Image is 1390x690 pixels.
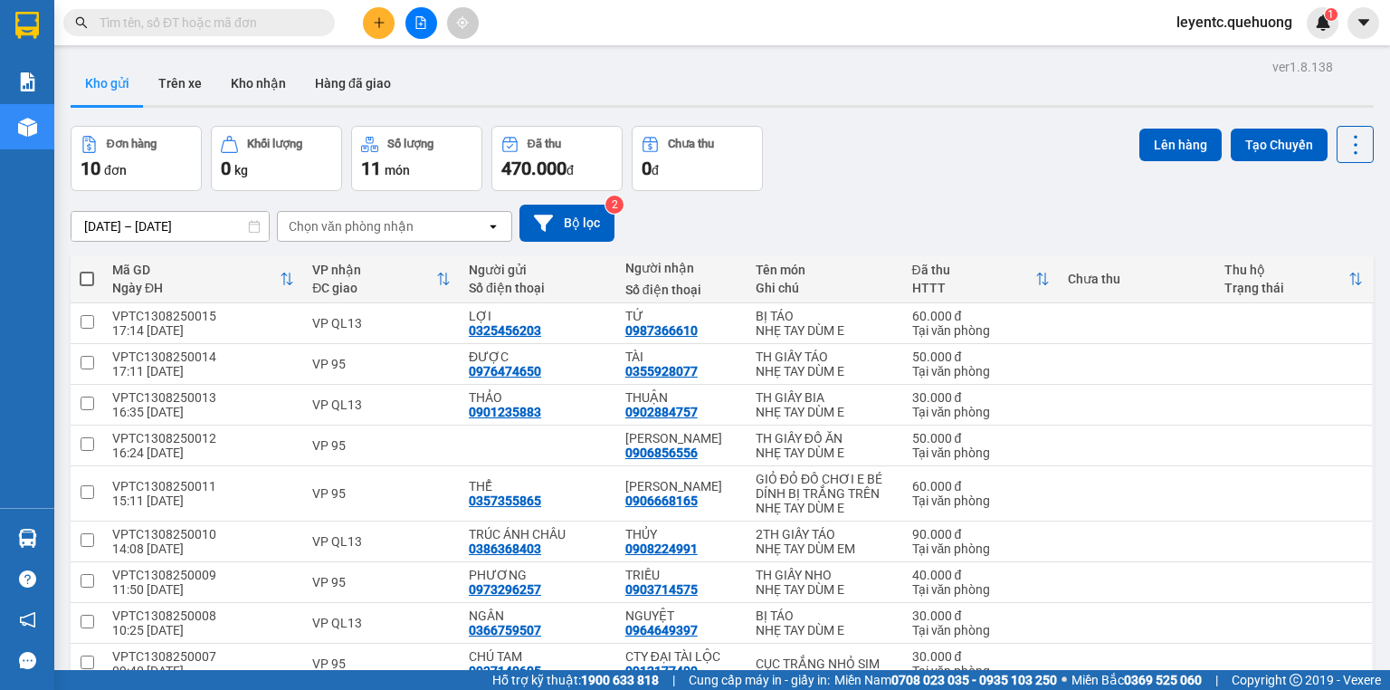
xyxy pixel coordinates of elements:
button: Hàng đã giao [300,62,405,105]
div: Chưa thu [1068,272,1206,286]
div: Tại văn phòng [912,323,1051,338]
button: Tạo Chuyến [1231,129,1328,161]
div: 0366759507 [469,623,541,637]
div: VP 95 [312,486,451,501]
div: Mã GD [112,263,280,277]
div: Tại văn phòng [912,664,1051,678]
th: Toggle SortBy [1215,255,1372,303]
div: Ngày ĐH [112,281,280,295]
div: 17:14 [DATE] [112,323,294,338]
th: Toggle SortBy [103,255,303,303]
div: 0906668165 [625,494,698,508]
sup: 1 [1325,8,1338,21]
div: 0912177400 [625,664,698,678]
div: TỨ [625,309,738,323]
div: THUẬN [625,390,738,405]
div: 0987366610 [625,323,698,338]
button: Chưa thu0đ [632,126,763,191]
div: VPTC1308250011 [112,479,294,494]
div: 50.000 đ [912,431,1051,446]
div: ĐC giao [312,281,436,295]
button: Bộ lọc [519,205,614,242]
div: 0908224991 [625,541,698,556]
button: Kho gửi [71,62,144,105]
span: đ [566,163,574,177]
div: Khối lượng [247,138,302,150]
span: 470.000 [501,158,566,179]
div: 90.000 đ [912,527,1051,541]
div: CỤC TRẮNG NHỎ SIM [756,656,894,671]
span: file-add [414,16,427,29]
div: Người nhận [625,261,738,275]
div: PHƯƠNG [469,568,607,582]
span: 10 [81,158,100,179]
div: VPTC1308250015 [112,309,294,323]
div: NHẸ TAY DÙM E [756,323,894,338]
div: Tên món [756,263,894,277]
div: VP 95 [312,656,451,671]
span: đơn [104,163,127,177]
div: 0902884757 [625,405,698,419]
div: Người gửi [469,263,607,277]
span: Miền Nam [834,670,1057,690]
div: NHẸ TAY DÙM E [756,623,894,637]
div: 50.000 đ [912,350,1051,364]
span: Hỗ trợ kỹ thuật: [492,670,659,690]
div: Tại văn phòng [912,541,1051,556]
div: THỦY [625,527,738,541]
div: VPTC1308250012 [112,431,294,446]
div: VP 95 [312,357,451,371]
span: đ [652,163,659,177]
div: Tại văn phòng [912,364,1051,379]
div: TH GIẤY BIA [756,390,894,405]
button: file-add [405,7,437,39]
div: HTTT [912,281,1036,295]
button: Đơn hàng10đơn [71,126,202,191]
button: Đã thu470.000đ [491,126,623,191]
span: search [75,16,88,29]
div: CTY ĐẠI TÀI LỘC [625,649,738,664]
span: caret-down [1356,14,1372,31]
span: | [672,670,675,690]
button: Lên hàng [1139,129,1222,161]
input: Tìm tên, số ĐT hoặc mã đơn [100,13,313,33]
span: kg [234,163,248,177]
span: question-circle [19,570,36,588]
div: TÀI [625,350,738,364]
div: CHÚ TAM [469,649,607,664]
div: NHẸ TAY DÙM E [756,501,894,515]
div: 2TH GIẤY TÁO [756,527,894,541]
div: 09:40 [DATE] [112,664,294,678]
button: caret-down [1347,7,1379,39]
button: Trên xe [144,62,216,105]
div: GIỎ ĐỎ ĐỒ CHƠI E BÉ DÍNH BỊ TRẮNG TRÊN [756,472,894,501]
div: TH GIẤY ĐỒ ĂN [756,431,894,446]
div: VPTC1308250007 [112,649,294,664]
div: 14:08 [DATE] [112,541,294,556]
div: Số điện thoại [625,283,738,297]
div: VP QL13 [312,534,451,549]
div: Chọn văn phòng nhận [289,217,414,235]
div: VP 95 [312,438,451,453]
sup: 2 [605,196,624,214]
div: 16:24 [DATE] [112,446,294,460]
button: aim [447,7,479,39]
div: Trạng thái [1224,281,1348,295]
div: NHẸ TAY DÙM E [756,405,894,419]
span: ⚪️ [1062,676,1067,684]
span: 11 [361,158,381,179]
div: 0357355865 [469,494,541,508]
div: LỢI [469,309,607,323]
div: TH GIẤY NHO [756,568,894,582]
div: 0355928077 [625,364,698,379]
div: 0901235883 [469,405,541,419]
img: logo-vxr [15,12,39,39]
div: VPTC1308250014 [112,350,294,364]
div: THẾ CHINH [625,431,738,446]
div: HỒNG PHÚC [625,479,738,494]
div: Tại văn phòng [912,494,1051,508]
div: NHẸ TAY DÙM E [756,582,894,597]
th: Toggle SortBy [303,255,460,303]
div: THẢO [469,390,607,405]
img: warehouse-icon [18,118,37,137]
